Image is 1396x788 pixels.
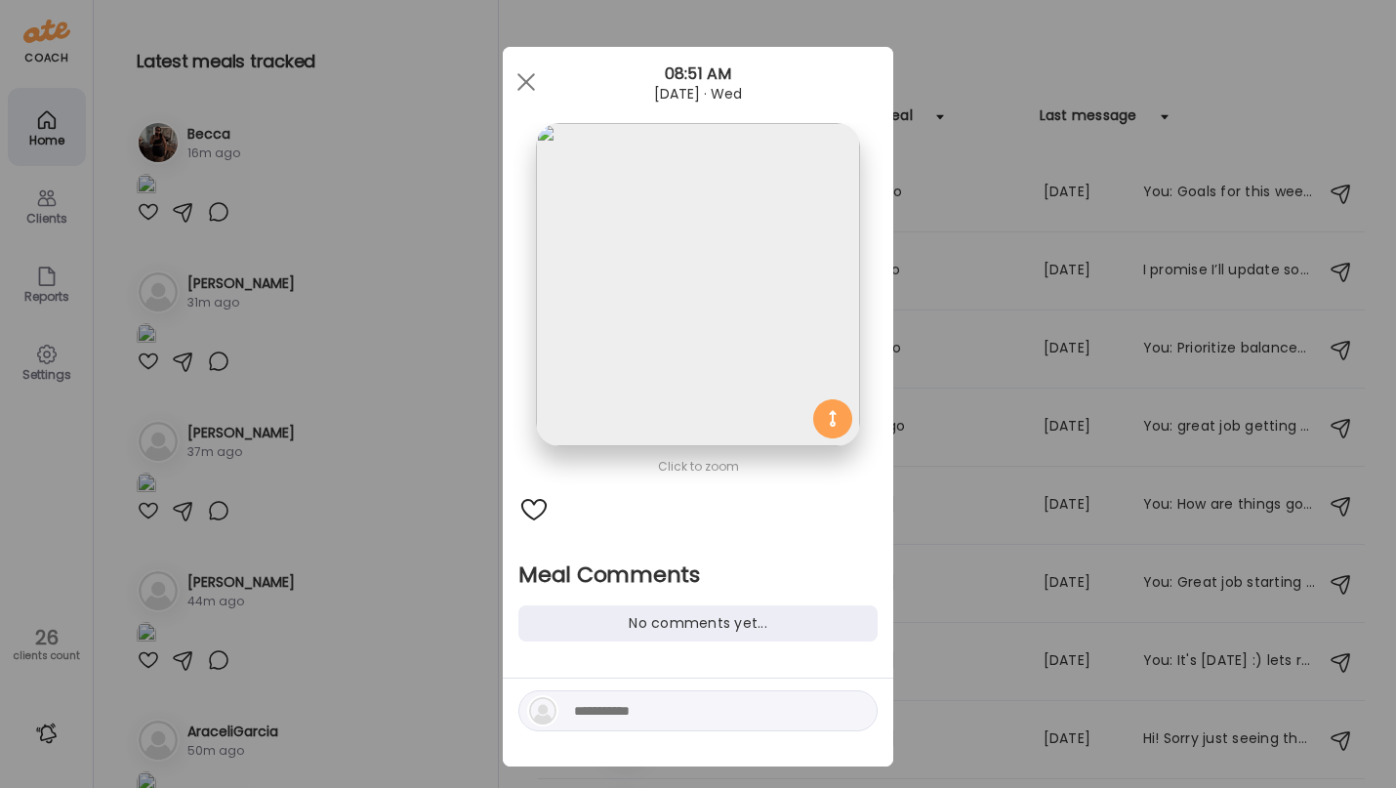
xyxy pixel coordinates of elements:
img: bg-avatar-default.svg [529,697,556,725]
div: No comments yet... [518,605,878,642]
div: Click to zoom [518,455,878,478]
img: images%2FvTftA8v5t4PJ4mYtYO3Iw6ljtGM2%2F9ohN247rrd4xolSr6OkJ%2F2qT8VD0rmP3AsbM7dtmX_1080 [536,123,859,446]
h2: Meal Comments [518,560,878,590]
div: 08:51 AM [503,62,893,86]
div: [DATE] · Wed [503,86,893,102]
